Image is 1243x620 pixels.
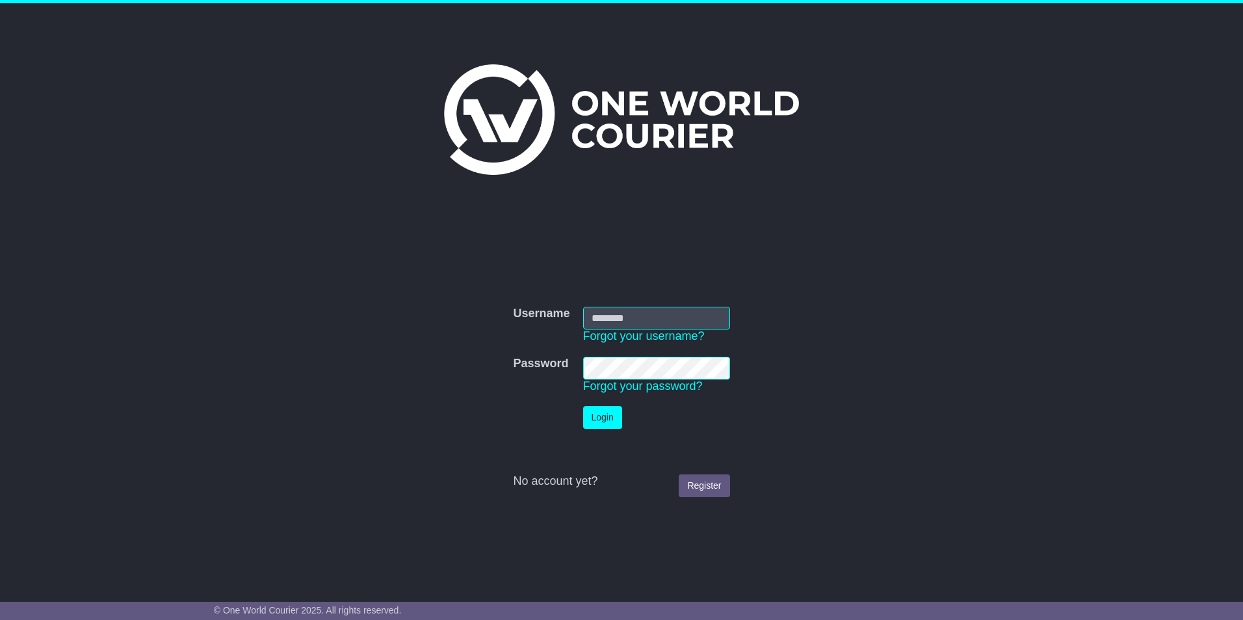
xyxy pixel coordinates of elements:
label: Username [513,307,569,321]
span: © One World Courier 2025. All rights reserved. [214,605,402,615]
a: Forgot your password? [583,380,703,393]
div: No account yet? [513,474,729,489]
a: Register [679,474,729,497]
img: One World [444,64,799,175]
label: Password [513,357,568,371]
button: Login [583,406,622,429]
a: Forgot your username? [583,329,705,342]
